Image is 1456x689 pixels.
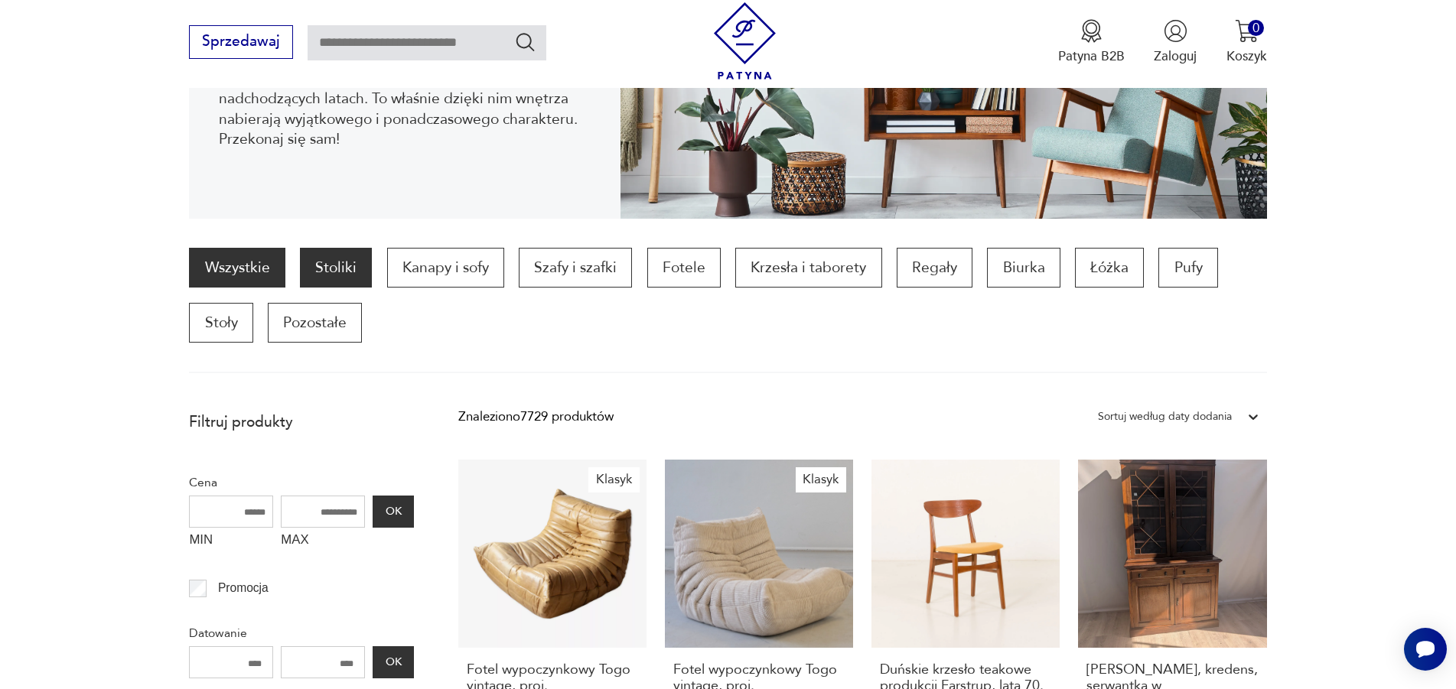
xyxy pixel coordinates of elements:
a: Szafy i szafki [519,248,632,288]
p: Zaloguj [1154,47,1197,65]
img: Ikona koszyka [1235,19,1259,43]
button: Zaloguj [1154,19,1197,65]
p: Koszyk [1226,47,1267,65]
p: Cena [189,473,414,492]
img: Patyna - sklep z meblami i dekoracjami vintage [706,2,783,80]
label: MIN [189,528,273,557]
a: Fotele [647,248,721,288]
a: Regały [897,248,972,288]
a: Stoliki [300,248,372,288]
p: Datowanie [189,623,414,643]
button: 0Koszyk [1226,19,1267,65]
p: Promocja [218,578,269,598]
img: Ikona medalu [1080,19,1103,43]
button: Patyna B2B [1058,19,1125,65]
p: Patyna B2B [1058,47,1125,65]
div: 0 [1248,20,1264,36]
a: Łóżka [1075,248,1144,288]
div: Znaleziono 7729 produktów [458,407,614,427]
div: Sortuj według daty dodania [1098,407,1232,427]
button: OK [373,496,414,528]
a: Pufy [1158,248,1217,288]
a: Krzesła i taborety [735,248,881,288]
a: Pozostałe [268,303,362,343]
a: Biurka [987,248,1060,288]
p: [US_STATE] Times obwieścił, że moda na meble retro w duchu mid-century z pewnością nie osłabnie w... [219,49,591,150]
a: Wszystkie [189,248,285,288]
img: Ikonka użytkownika [1164,19,1187,43]
a: Sprzedawaj [189,37,292,49]
button: OK [373,646,414,678]
label: MAX [281,528,365,557]
a: Ikona medaluPatyna B2B [1058,19,1125,65]
button: Szukaj [514,31,536,53]
p: Filtruj produkty [189,412,414,432]
button: Sprzedawaj [189,25,292,59]
a: Kanapy i sofy [387,248,504,288]
iframe: Smartsupp widget button [1404,628,1447,671]
a: Stoły [189,303,252,343]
